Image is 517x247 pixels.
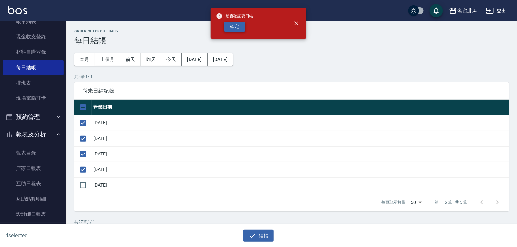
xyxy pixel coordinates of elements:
button: 結帳 [243,230,274,242]
p: 每頁顯示數量 [382,199,406,205]
button: 登出 [483,5,509,17]
span: 尚未日結紀錄 [82,88,501,94]
span: 是否確認要日結 [216,13,253,19]
button: [DATE] [208,53,233,66]
button: 名留北斗 [446,4,481,18]
a: 每日結帳 [3,60,64,75]
p: 共 27 筆, 1 / 1 [74,219,509,225]
a: 現場電腦打卡 [3,91,64,106]
a: 互助日報表 [3,176,64,191]
a: 報表目錄 [3,145,64,160]
button: 本月 [74,53,95,66]
p: 第 1–5 筆 共 5 筆 [435,199,467,205]
a: 店家日報表 [3,161,64,176]
h3: 每日結帳 [74,36,509,45]
button: save [430,4,443,17]
button: 昨天 [141,53,161,66]
a: 設計師日報表 [3,207,64,222]
td: [DATE] [92,131,509,146]
h2: Order checkout daily [74,29,509,33]
button: 報表及分析 [3,126,64,143]
a: 排班表 [3,75,64,91]
a: 互助點數明細 [3,191,64,207]
th: 營業日期 [92,100,509,115]
td: [DATE] [92,115,509,131]
h6: 4 selected [5,231,128,240]
button: 確定 [224,22,245,32]
td: [DATE] [92,162,509,177]
button: 上個月 [95,53,120,66]
a: 現金收支登錄 [3,29,64,44]
a: 店販抽成明細 [3,222,64,237]
button: [DATE] [182,53,207,66]
div: 50 [408,193,424,211]
p: 共 5 筆, 1 / 1 [74,74,509,80]
a: 材料自購登錄 [3,44,64,60]
td: [DATE] [92,177,509,193]
img: Logo [8,6,27,14]
button: 今天 [161,53,182,66]
button: close [289,16,304,31]
button: 前天 [120,53,141,66]
a: 帳單列表 [3,14,64,29]
button: 預約管理 [3,108,64,126]
div: 名留北斗 [457,7,478,15]
td: [DATE] [92,146,509,162]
